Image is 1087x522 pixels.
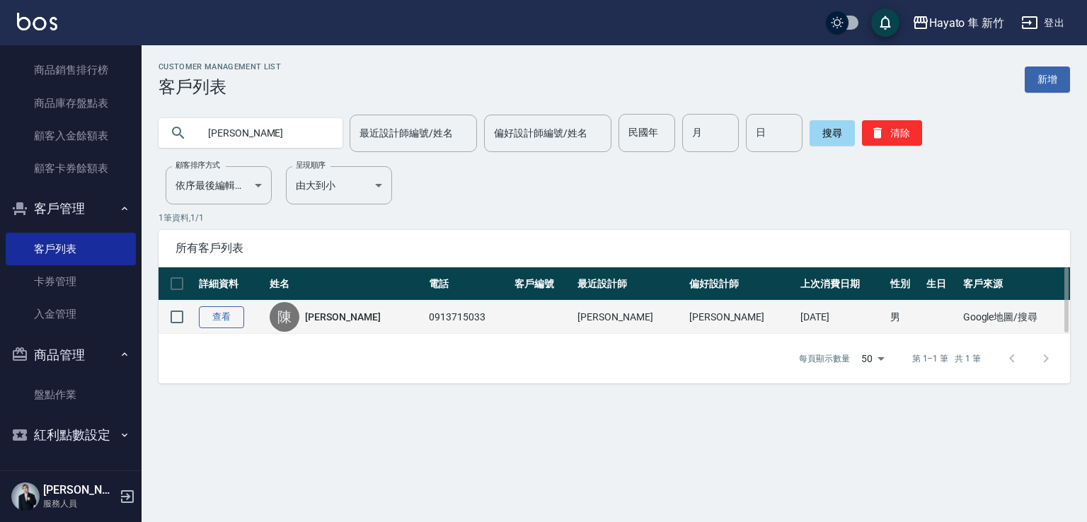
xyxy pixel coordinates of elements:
[176,160,220,170] label: 顧客排序方式
[862,120,922,146] button: 清除
[797,267,887,301] th: 上次消費日期
[6,298,136,330] a: 入金管理
[887,267,923,301] th: 性別
[1016,10,1070,36] button: 登出
[810,120,855,146] button: 搜尋
[929,14,1004,32] div: Hayato 隼 新竹
[960,301,1070,334] td: Google地圖/搜尋
[574,267,685,301] th: 最近設計師
[912,352,981,365] p: 第 1–1 筆 共 1 筆
[425,267,511,301] th: 電話
[797,301,887,334] td: [DATE]
[159,211,1070,224] p: 1 筆資料, 1 / 1
[270,302,299,332] div: 陳
[511,267,574,301] th: 客戶編號
[6,190,136,227] button: 客戶管理
[907,8,1010,37] button: Hayato 隼 新竹
[305,310,380,324] a: [PERSON_NAME]
[574,301,685,334] td: [PERSON_NAME]
[425,301,511,334] td: 0913715033
[176,241,1053,255] span: 所有客戶列表
[266,267,425,301] th: 姓名
[286,166,392,204] div: 由大到小
[159,77,281,97] h3: 客戶列表
[871,8,899,37] button: save
[166,166,272,204] div: 依序最後編輯時間
[686,267,797,301] th: 偏好設計師
[923,267,959,301] th: 生日
[17,13,57,30] img: Logo
[199,306,244,328] a: 查看
[159,62,281,71] h2: Customer Management List
[195,267,266,301] th: 詳細資料
[6,417,136,453] button: 紅利點數設定
[799,352,850,365] p: 每頁顯示數量
[6,54,136,86] a: 商品銷售排行榜
[960,267,1070,301] th: 客戶來源
[296,160,326,170] label: 呈現順序
[43,483,115,497] h5: [PERSON_NAME]
[887,301,923,334] td: 男
[1025,66,1070,93] a: 新增
[6,87,136,120] a: 商品庫存盤點表
[6,265,136,298] a: 卡券管理
[686,301,797,334] td: [PERSON_NAME]
[43,497,115,510] p: 服務人員
[6,337,136,373] button: 商品管理
[11,482,40,511] img: Person
[6,152,136,185] a: 顧客卡券餘額表
[6,120,136,152] a: 顧客入金餘額表
[6,233,136,265] a: 客戶列表
[856,340,890,378] div: 50
[198,114,331,152] input: 搜尋關鍵字
[6,378,136,411] a: 盤點作業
